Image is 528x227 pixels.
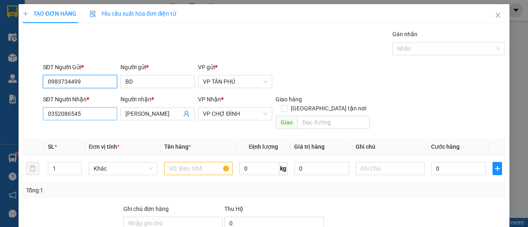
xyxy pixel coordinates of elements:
span: plus [493,165,502,172]
input: 0 [294,162,349,175]
span: VP CHỢ ĐÌNH [203,108,267,120]
span: plus [23,11,28,16]
span: kg [279,162,288,175]
span: SL [48,143,54,150]
button: delete [26,162,39,175]
input: Dọc đường [297,116,369,129]
span: Định lượng [249,143,278,150]
img: icon [90,11,96,17]
div: Tổng: 1 [26,186,205,195]
input: VD: Bàn, Ghế [164,162,233,175]
th: Ghi chú [352,139,428,155]
span: TẠO ĐƠN HÀNG [23,10,76,17]
span: Cước hàng [431,143,460,150]
button: plus [493,162,502,175]
div: SĐT Người Nhận [43,95,117,104]
span: user-add [183,110,190,117]
div: VP gửi [198,63,272,72]
label: Gán nhãn [392,31,417,37]
span: Tên hàng [164,143,191,150]
div: SĐT Người Gửi [43,63,117,72]
span: Giao [276,116,297,129]
span: VP TÂN PHÚ [203,75,267,88]
span: VP Nhận [198,96,221,103]
div: Người gửi [120,63,195,72]
input: Ghi Chú [356,162,424,175]
label: Ghi chú đơn hàng [123,206,169,212]
span: close [495,12,501,19]
span: Đơn vị tính [89,143,120,150]
span: Yêu cầu xuất hóa đơn điện tử [90,10,177,17]
span: Giao hàng [276,96,302,103]
button: Close [486,4,509,27]
div: Người nhận [120,95,195,104]
span: Giá trị hàng [294,143,325,150]
span: [GEOGRAPHIC_DATA] tận nơi [288,104,370,113]
span: Thu Hộ [224,206,243,212]
span: Khác [94,162,153,175]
